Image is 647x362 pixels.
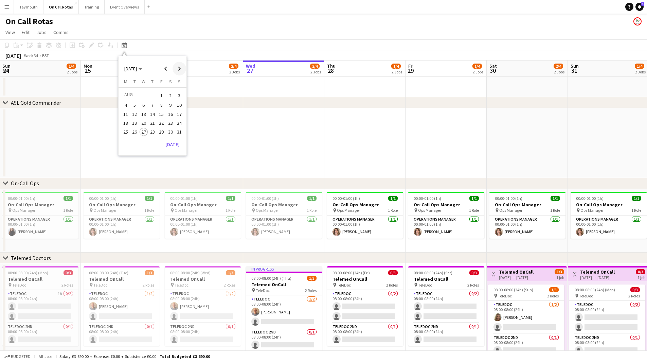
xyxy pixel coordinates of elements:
[635,64,644,69] span: 1/4
[165,192,241,239] app-job-card: 00:00-01:00 (1h)1/1On-Call Ops Manager Ops Manager1 RoleOperations Manager1/100:00-01:00 (1h)[PER...
[408,192,484,239] app-job-card: 00:00-01:00 (1h)1/1On-Call Ops Manager Ops Manager1 RoleOperations Manager1/100:00-01:00 (1h)[PER...
[310,69,321,74] div: 2 Jobs
[159,62,173,75] button: Previous month
[418,282,432,288] span: TeleDoc
[84,290,160,323] app-card-role: TeleDoc1/208:00-08:00 (24h)[PERSON_NAME]
[83,67,92,74] span: 25
[42,53,49,58] div: BST
[165,202,241,208] h3: On-Call Ops Manager
[246,202,322,208] h3: On-Call Ops Manager
[326,67,336,74] span: 28
[170,196,198,201] span: 00:00-01:00 (1h)
[327,63,336,69] span: Thu
[63,208,73,213] span: 1 Role
[551,196,560,201] span: 1/1
[67,69,77,74] div: 2 Jobs
[151,79,154,85] span: T
[571,202,647,208] h3: On-Call Ops Manager
[327,216,403,239] app-card-role: Operations Manager1/100:00-01:00 (1h)[PERSON_NAME]
[166,127,175,136] button: 30-08-2025
[2,216,78,239] app-card-role: Operations Manager1/100:00-01:00 (1h)[PERSON_NAME]
[166,119,175,127] span: 23
[175,91,183,100] span: 3
[22,29,30,35] span: Edit
[178,79,181,85] span: S
[143,282,154,288] span: 2 Roles
[256,288,270,293] span: TeleDoc
[246,295,322,328] app-card-role: TeleDoc1/208:00-08:00 (24h)[PERSON_NAME]
[251,196,279,201] span: 00:00-01:00 (1h)
[569,334,645,357] app-card-role: TeleDoc 2nd0/108:00-08:00 (24h)
[139,110,148,119] button: 13-08-2025
[576,196,604,201] span: 00:00-01:00 (1h)
[51,28,71,37] a: Comms
[408,266,484,346] app-job-card: 08:00-08:00 (24h) (Sat)0/3Telemed OnCall TeleDoc2 RolesTeleDoc0/208:00-08:00 (24h) TeleDoc 2nd0/1...
[175,119,183,127] span: 24
[175,208,198,213] span: Ops Manager
[165,266,241,346] app-job-card: 08:00-08:00 (24h) (Wed)1/3Telemed OnCall TeleDoc2 RolesTeleDoc1/208:00-08:00 (24h)[PERSON_NAME] T...
[122,101,130,109] span: 4
[89,196,116,201] span: 00:00-01:00 (1h)
[5,16,53,27] h1: On Call Rotas
[170,270,211,275] span: 08:00-08:00 (24h) (Wed)
[473,69,483,74] div: 2 Jobs
[2,323,78,346] app-card-role: TeleDoc 2nd0/108:00-08:00 (24h)
[224,282,235,288] span: 2 Roles
[148,110,157,119] button: 14-08-2025
[569,285,645,357] div: 08:00-08:00 (24h) (Mon)0/3 TeleDoc2 RolesTeleDoc0/208:00-08:00 (24h) TeleDoc 2nd0/108:00-08:00 (24h)
[2,192,78,239] app-job-card: 00:00-01:00 (1h)1/1On-Call Ops Manager Ops Manager1 RoleOperations Manager1/100:00-01:00 (1h)[PER...
[175,101,184,109] button: 10-08-2025
[408,202,484,208] h3: On-Call Ops Manager
[166,110,175,118] span: 16
[131,119,139,127] span: 19
[575,287,615,292] span: 08:00-08:00 (24h) (Mon)
[580,275,615,280] div: [DATE] → [DATE]
[148,119,157,127] button: 21-08-2025
[632,196,641,201] span: 1/1
[628,293,640,298] span: 2 Roles
[246,266,322,351] app-job-card: In progress08:00-08:00 (24h) (Thu)1/3Telemed OnCall TeleDoc2 RolesTeleDoc1/208:00-08:00 (24h)[PER...
[175,282,188,288] span: TeleDoc
[337,208,360,213] span: Ops Manager
[408,323,484,346] app-card-role: TeleDoc 2nd0/108:00-08:00 (24h)
[571,63,579,69] span: Sun
[246,63,255,69] span: Wed
[157,127,166,136] button: 29-08-2025
[469,208,479,213] span: 1 Role
[64,270,73,275] span: 0/3
[488,334,564,357] app-card-role: TeleDoc 2nd0/108:00-08:00 (24h)
[556,274,564,280] div: 1 job
[327,266,403,346] app-job-card: 08:00-08:00 (24h) (Fri)0/3Telemed OnCall TeleDoc2 RolesTeleDoc0/208:00-08:00 (24h) TeleDoc 2nd0/1...
[165,276,241,282] h3: Telemed OnCall
[122,128,130,136] span: 25
[229,69,240,74] div: 2 Jobs
[166,101,175,109] button: 09-08-2025
[408,276,484,282] h3: Telemed OnCall
[580,208,604,213] span: Ops Manager
[555,269,564,274] span: 1/3
[571,216,647,239] app-card-role: Operations Manager1/100:00-01:00 (1h)[PERSON_NAME]
[139,127,148,136] button: 27-08-2025
[570,67,579,74] span: 31
[84,63,92,69] span: Mon
[165,323,241,346] app-card-role: TeleDoc 2nd0/108:00-08:00 (24h)
[246,192,322,239] app-job-card: 00:00-01:00 (1h)1/1On-Call Ops Manager Ops Manager1 RoleOperations Manager1/100:00-01:00 (1h)[PER...
[571,192,647,239] div: 00:00-01:00 (1h)1/1On-Call Ops Manager Ops Manager1 RoleOperations Manager1/100:00-01:00 (1h)[PER...
[166,128,175,136] span: 30
[163,139,182,150] button: [DATE]
[148,101,157,109] span: 7
[12,282,26,288] span: TeleDoc
[166,90,175,101] button: 02-08-2025
[305,288,317,293] span: 2 Roles
[67,64,76,69] span: 1/4
[488,301,564,334] app-card-role: TeleDoc1/208:00-08:00 (24h)[PERSON_NAME]
[139,101,148,109] button: 06-08-2025
[554,69,564,74] div: 2 Jobs
[246,281,322,288] h3: Telemed OnCall
[635,69,646,74] div: 2 Jobs
[408,216,484,239] app-card-role: Operations Manager1/100:00-01:00 (1h)[PERSON_NAME]
[64,196,73,201] span: 1/1
[144,208,154,213] span: 1 Role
